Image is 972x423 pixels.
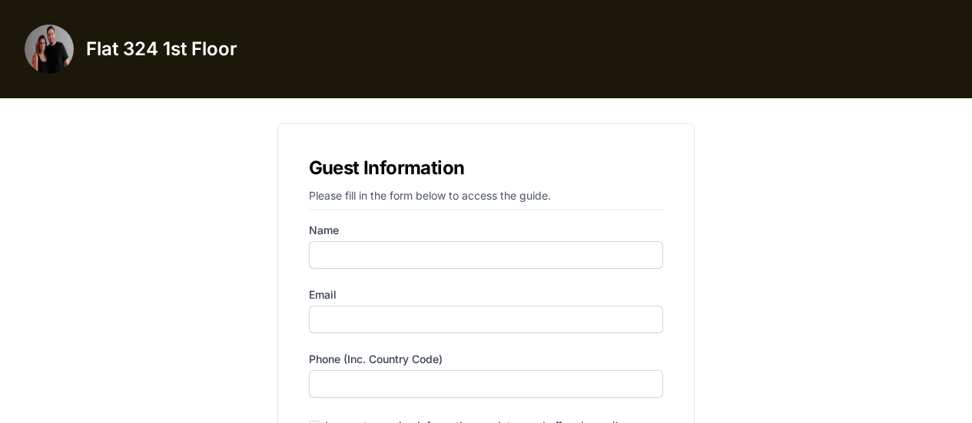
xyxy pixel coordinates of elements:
[309,154,664,182] h1: Guest Information
[25,25,237,74] a: Flat 324 1st Floor
[309,287,664,302] label: Email
[86,37,237,61] h3: Flat 324 1st Floor
[309,352,664,367] label: Phone (inc. country code)
[309,188,664,210] p: Please fill in the form below to access the guide.
[309,223,664,238] label: Name
[25,25,74,74] img: fyg012wjad9tg46yi4q0sdrdjd51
